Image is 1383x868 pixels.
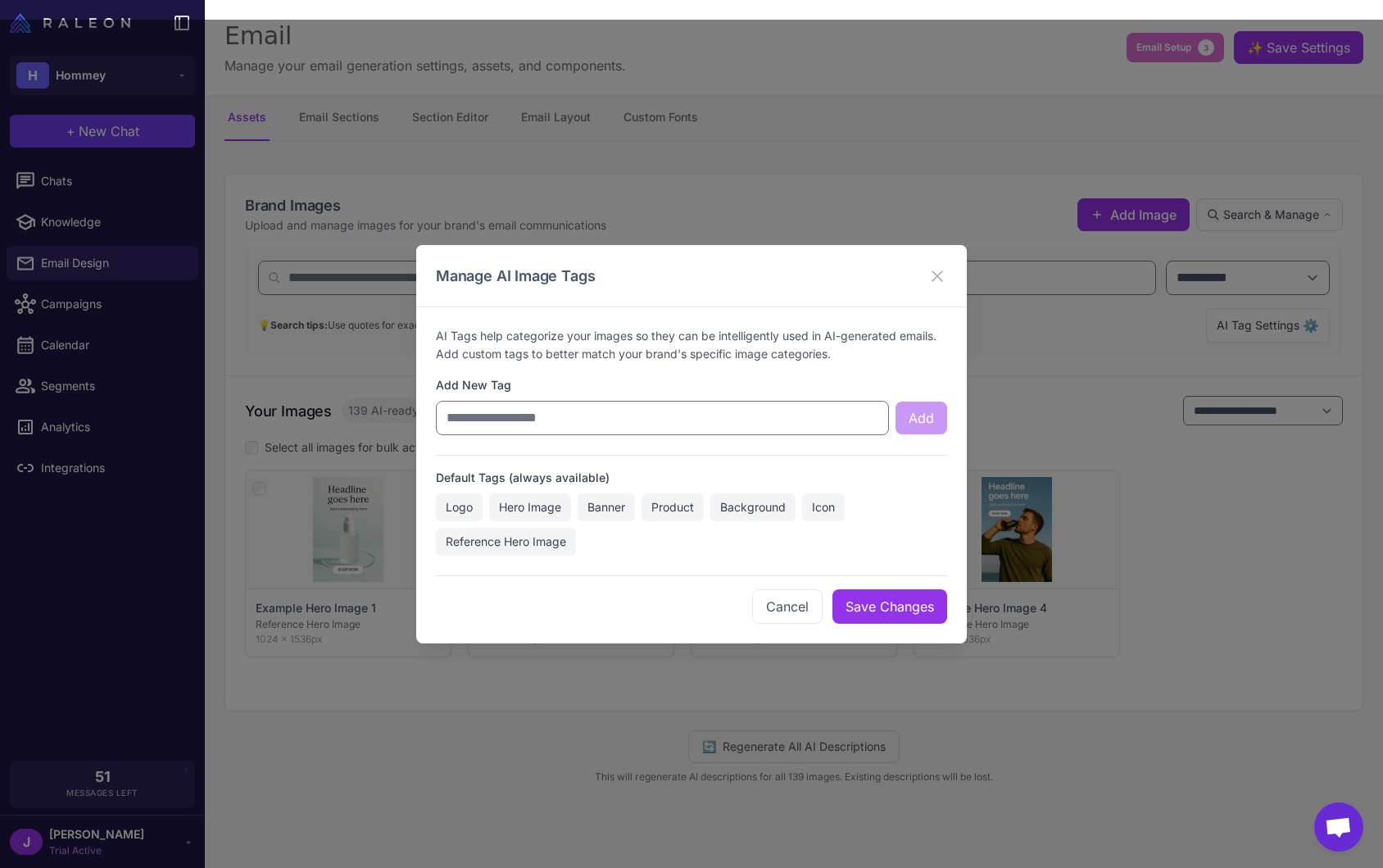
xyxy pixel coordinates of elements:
span: Logo [436,493,483,521]
span: Banner [578,493,635,521]
a: Raleon Logo [10,13,137,33]
img: Raleon Logo [10,13,130,33]
button: Cancel [752,589,823,624]
h3: Manage AI Image Tags [436,265,595,287]
span: Reference Hero Image [436,528,576,556]
span: Icon [802,493,845,521]
button: Add [896,402,947,434]
h4: Default Tags (always available) [436,469,947,487]
div: Open chat [1314,802,1363,852]
span: Product [642,493,704,521]
h4: Add New Tag [436,376,947,394]
p: AI Tags help categorize your images so they can be intelligently used in AI-generated emails. Add... [436,327,947,363]
span: Hero Image [489,493,571,521]
button: Save Changes [832,589,947,624]
span: Background [710,493,796,521]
